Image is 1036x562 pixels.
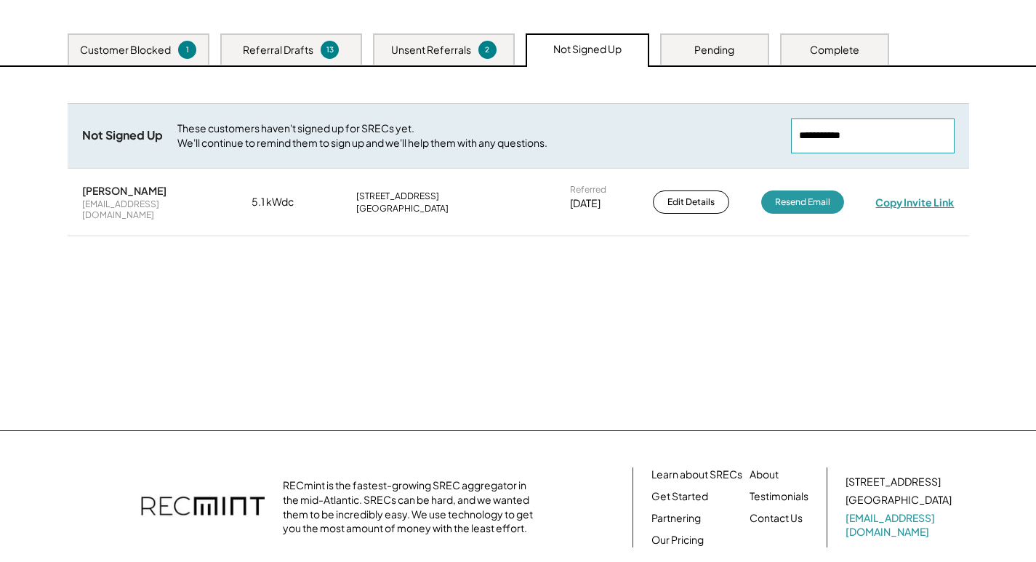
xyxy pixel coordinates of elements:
a: Our Pricing [651,533,704,547]
a: Learn about SRECs [651,467,742,482]
div: 2 [481,44,494,55]
div: [PERSON_NAME] [82,184,166,197]
div: Referred [570,184,606,196]
div: 13 [323,44,337,55]
div: Complete [810,43,859,57]
a: Testimonials [750,489,808,504]
a: About [750,467,779,482]
div: [GEOGRAPHIC_DATA] [846,493,952,507]
div: 5.1 kWdc [252,195,324,209]
div: Not Signed Up [82,128,163,143]
div: Unsent Referrals [391,43,471,57]
div: [DATE] [570,196,601,211]
div: [STREET_ADDRESS] [356,190,439,202]
div: Not Signed Up [553,42,622,57]
button: Edit Details [653,190,729,214]
div: [STREET_ADDRESS] [846,475,941,489]
div: [EMAIL_ADDRESS][DOMAIN_NAME] [82,198,220,221]
div: These customers haven't signed up for SRECs yet. We'll continue to remind them to sign up and we'... [177,121,776,150]
div: RECmint is the fastest-growing SREC aggregator in the mid-Atlantic. SRECs can be hard, and we wan... [283,478,541,535]
div: Copy Invite Link [875,196,954,209]
div: [GEOGRAPHIC_DATA] [356,203,449,214]
div: Customer Blocked [80,43,171,57]
div: Pending [694,43,734,57]
button: Resend Email [761,190,844,214]
a: [EMAIL_ADDRESS][DOMAIN_NAME] [846,511,955,539]
a: Get Started [651,489,708,504]
a: Partnering [651,511,701,526]
a: Contact Us [750,511,803,526]
img: recmint-logotype%403x.png [141,482,265,533]
div: Referral Drafts [243,43,313,57]
div: 1 [180,44,194,55]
